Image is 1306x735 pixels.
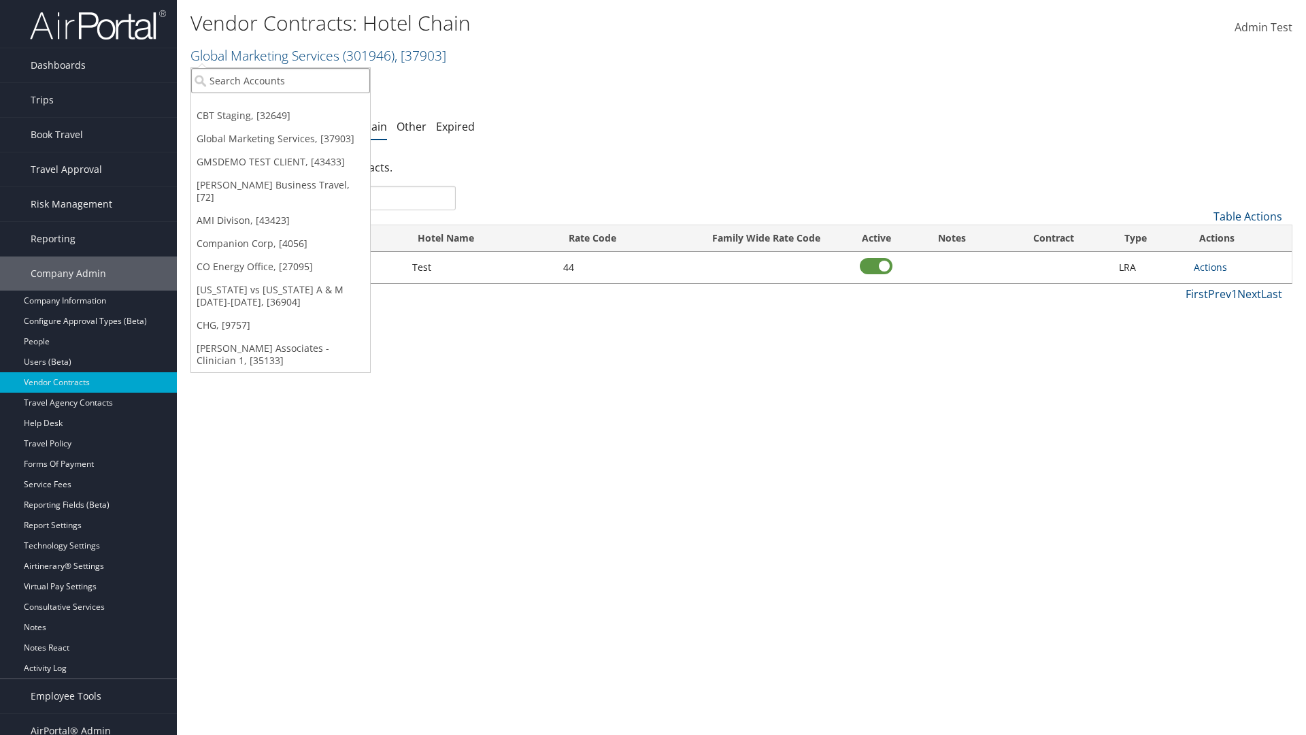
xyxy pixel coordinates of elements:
[343,46,395,65] span: ( 301946 )
[191,104,370,127] a: CBT Staging, [32649]
[995,225,1111,252] th: Contract: activate to sort column ascending
[1261,287,1282,301] a: Last
[31,222,76,256] span: Reporting
[1213,209,1282,224] a: Table Actions
[191,337,370,372] a: [PERSON_NAME] Associates - Clinician 1, [35133]
[1187,225,1292,252] th: Actions
[1208,287,1231,301] a: Prev
[31,679,101,713] span: Employee Tools
[31,118,83,152] span: Book Travel
[405,225,556,252] th: Hotel Name: activate to sort column ascending
[556,225,688,252] th: Rate Code: activate to sort column ascending
[191,255,370,278] a: CO Energy Office, [27095]
[31,257,106,291] span: Company Admin
[1235,7,1292,49] a: Admin Test
[1186,287,1208,301] a: First
[190,46,446,65] a: Global Marketing Services
[31,48,86,82] span: Dashboards
[191,314,370,337] a: CHG, [9757]
[397,119,426,134] a: Other
[405,252,556,283] td: Test
[191,278,370,314] a: [US_STATE] vs [US_STATE] A & M [DATE]-[DATE], [36904]
[191,68,370,93] input: Search Accounts
[190,149,1292,186] div: There are contracts.
[908,225,996,252] th: Notes: activate to sort column ascending
[1235,20,1292,35] span: Admin Test
[191,127,370,150] a: Global Marketing Services, [37903]
[191,232,370,255] a: Companion Corp, [4056]
[191,150,370,174] a: GMSDEMO TEST CLIENT, [43433]
[1112,252,1188,283] td: LRA
[845,225,908,252] th: Active: activate to sort column ascending
[1231,287,1237,301] a: 1
[688,225,844,252] th: Family Wide Rate Code: activate to sort column ascending
[191,174,370,209] a: [PERSON_NAME] Business Travel, [72]
[1112,225,1188,252] th: Type: activate to sort column ascending
[31,187,112,221] span: Risk Management
[31,152,102,186] span: Travel Approval
[436,119,475,134] a: Expired
[191,209,370,232] a: AMI Divison, [43423]
[30,9,166,41] img: airportal-logo.png
[1237,287,1261,301] a: Next
[556,252,688,283] td: 44
[395,46,446,65] span: , [ 37903 ]
[190,9,925,37] h1: Vendor Contracts: Hotel Chain
[1194,261,1227,274] a: Actions
[31,83,54,117] span: Trips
